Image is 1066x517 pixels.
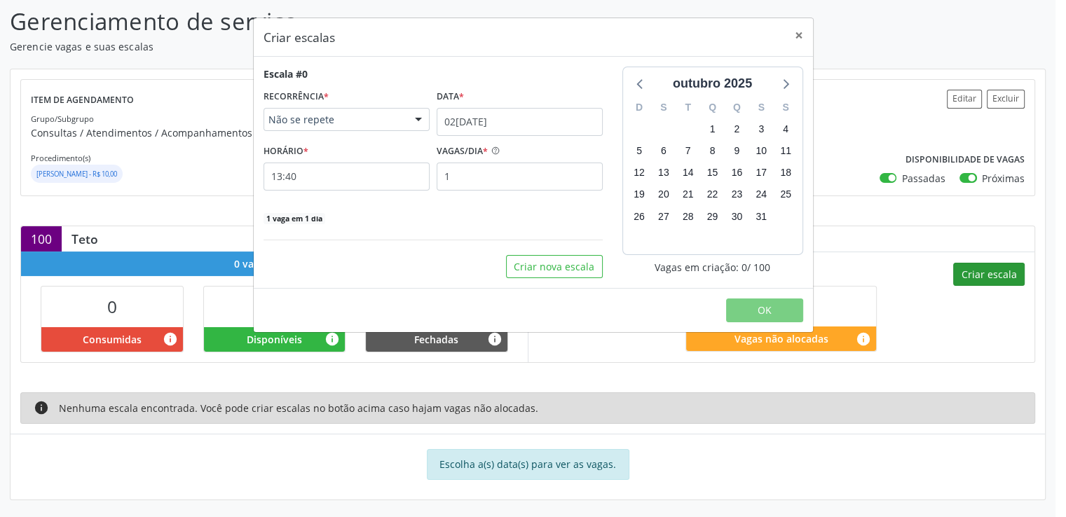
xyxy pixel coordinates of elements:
[702,119,722,139] span: quarta-feira, 1 de outubro de 2025
[751,163,771,183] span: sexta-feira, 17 de outubro de 2025
[727,185,746,205] span: quinta-feira, 23 de outubro de 2025
[629,207,649,226] span: domingo, 26 de outubro de 2025
[437,86,464,108] label: Data
[268,113,401,127] span: Não se repete
[751,142,771,161] span: sexta-feira, 10 de outubro de 2025
[651,97,676,118] div: S
[774,97,798,118] div: S
[776,163,795,183] span: sábado, 18 de outubro de 2025
[264,67,308,81] div: Escala #0
[785,18,813,53] button: Close
[751,119,771,139] span: sexta-feira, 3 de outubro de 2025
[727,119,746,139] span: quinta-feira, 2 de outubro de 2025
[751,185,771,205] span: sexta-feira, 24 de outubro de 2025
[629,163,649,183] span: domingo, 12 de outubro de 2025
[776,142,795,161] span: sábado, 11 de outubro de 2025
[264,86,329,108] label: RECORRÊNCIA
[627,97,652,118] div: D
[678,142,698,161] span: terça-feira, 7 de outubro de 2025
[264,163,430,191] input: 00:00
[622,260,803,275] div: Vagas em criação: 0
[437,141,488,163] label: VAGAS/DIA
[678,163,698,183] span: terça-feira, 14 de outubro de 2025
[654,163,674,183] span: segunda-feira, 13 de outubro de 2025
[437,108,603,136] input: Selecione uma data
[702,207,722,226] span: quarta-feira, 29 de outubro de 2025
[629,185,649,205] span: domingo, 19 de outubro de 2025
[702,185,722,205] span: quarta-feira, 22 de outubro de 2025
[702,163,722,183] span: quarta-feira, 15 de outubro de 2025
[488,141,500,156] ion-icon: help circle outline
[678,185,698,205] span: terça-feira, 21 de outubro de 2025
[629,142,649,161] span: domingo, 5 de outubro de 2025
[667,74,758,93] div: outubro 2025
[654,185,674,205] span: segunda-feira, 20 de outubro de 2025
[264,28,335,46] h5: Criar escalas
[506,255,603,279] button: Criar nova escala
[776,119,795,139] span: sábado, 4 de outubro de 2025
[727,207,746,226] span: quinta-feira, 30 de outubro de 2025
[758,303,772,317] span: OK
[747,260,770,275] span: / 100
[676,97,700,118] div: T
[678,207,698,226] span: terça-feira, 28 de outubro de 2025
[700,97,725,118] div: Q
[725,97,749,118] div: Q
[749,97,774,118] div: S
[727,142,746,161] span: quinta-feira, 9 de outubro de 2025
[702,142,722,161] span: quarta-feira, 8 de outubro de 2025
[727,163,746,183] span: quinta-feira, 16 de outubro de 2025
[776,185,795,205] span: sábado, 25 de outubro de 2025
[654,142,674,161] span: segunda-feira, 6 de outubro de 2025
[654,207,674,226] span: segunda-feira, 27 de outubro de 2025
[264,213,325,224] span: 1 vaga em 1 dia
[751,207,771,226] span: sexta-feira, 31 de outubro de 2025
[264,141,308,163] label: HORÁRIO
